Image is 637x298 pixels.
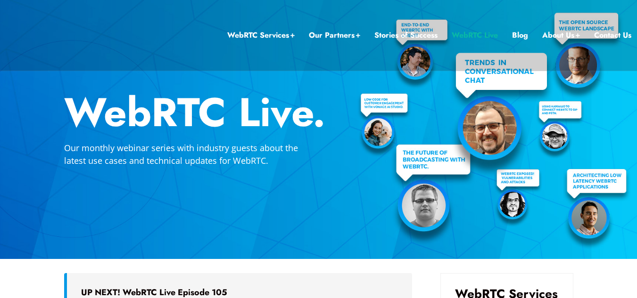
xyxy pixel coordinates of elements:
a: Stories of Success [374,29,438,41]
a: WebRTC Services [227,29,295,41]
a: WebRTC Live [452,29,498,41]
p: Our monthly webinar series with industry guests about the latest use cases and technical updates ... [64,142,319,167]
a: About Us [542,29,580,41]
h5: UP NEXT! WebRTC Live Episode 105 [81,287,398,298]
a: Contact Us [594,29,631,41]
h2: WebRTC Live. [64,92,573,132]
a: Blog [512,29,528,41]
a: Our Partners [309,29,360,41]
